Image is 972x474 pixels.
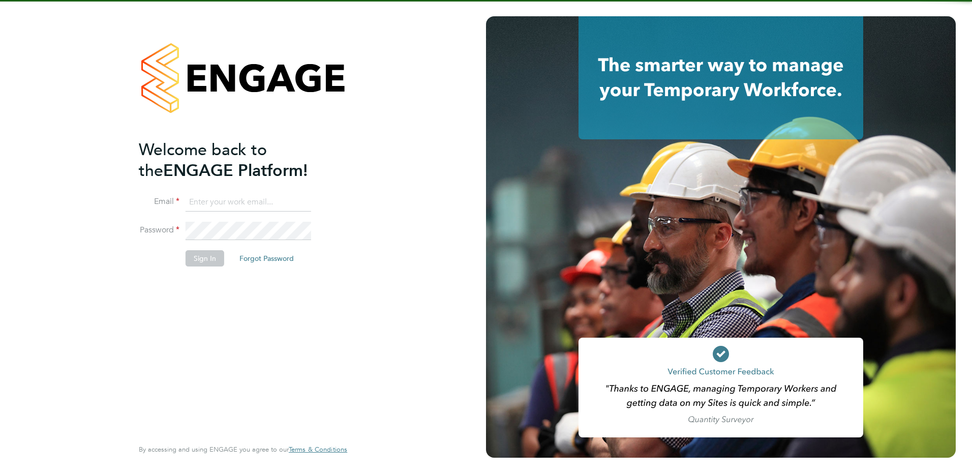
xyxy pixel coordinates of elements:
input: Enter your work email... [186,193,311,212]
a: Terms & Conditions [289,446,347,454]
button: Forgot Password [231,250,302,266]
h2: ENGAGE Platform! [139,139,337,181]
button: Sign In [186,250,224,266]
span: By accessing and using ENGAGE you agree to our [139,445,347,454]
label: Password [139,225,179,235]
label: Email [139,196,179,207]
span: Welcome back to the [139,140,267,181]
